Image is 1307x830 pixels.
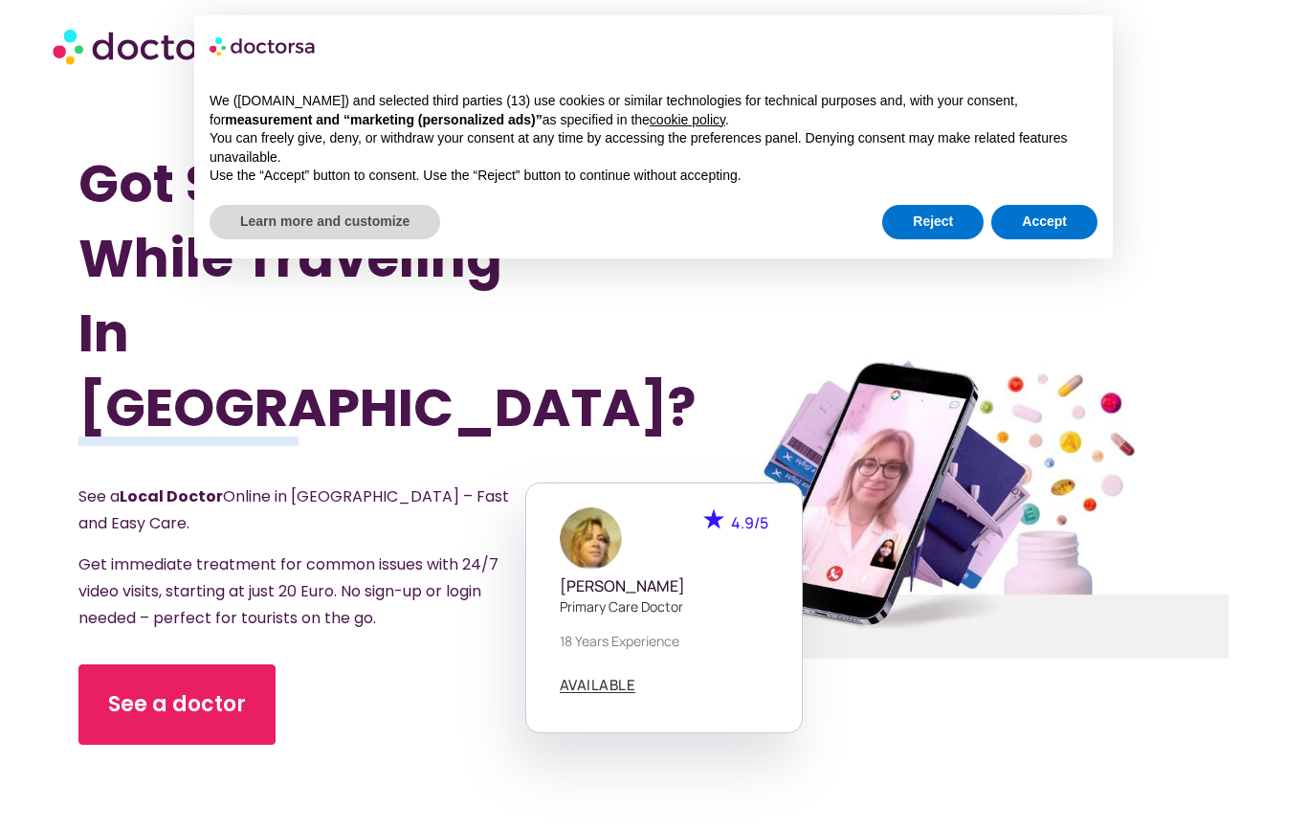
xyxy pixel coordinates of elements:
[560,577,768,595] h5: [PERSON_NAME]
[78,146,567,445] h1: Got Sick While Traveling In [GEOGRAPHIC_DATA]?
[78,553,498,629] span: Get immediate treatment for common issues with 24/7 video visits, starting at just 20 Euro. No si...
[210,129,1097,167] p: You can freely give, deny, or withdraw your consent at any time by accessing the preferences pane...
[731,512,768,533] span: 4.9/5
[560,596,768,617] p: Primary care doctor
[991,205,1097,239] button: Accept
[210,167,1097,186] p: Use the “Accept” button to consent. Use the “Reject” button to continue without accepting.
[650,112,725,127] a: cookie policy
[210,31,317,61] img: logo
[882,205,984,239] button: Reject
[120,485,223,507] strong: Local Doctor
[210,92,1097,129] p: We ([DOMAIN_NAME]) and selected third parties (13) use cookies or similar technologies for techni...
[210,205,440,239] button: Learn more and customize
[560,678,636,692] span: AVAILABLE
[78,485,509,534] span: See a Online in [GEOGRAPHIC_DATA] – Fast and Easy Care.
[78,664,276,745] a: See a doctor
[560,631,768,651] p: 18 years experience
[560,678,636,693] a: AVAILABLE
[108,689,246,720] span: See a doctor
[225,112,542,127] strong: measurement and “marketing (personalized ads)”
